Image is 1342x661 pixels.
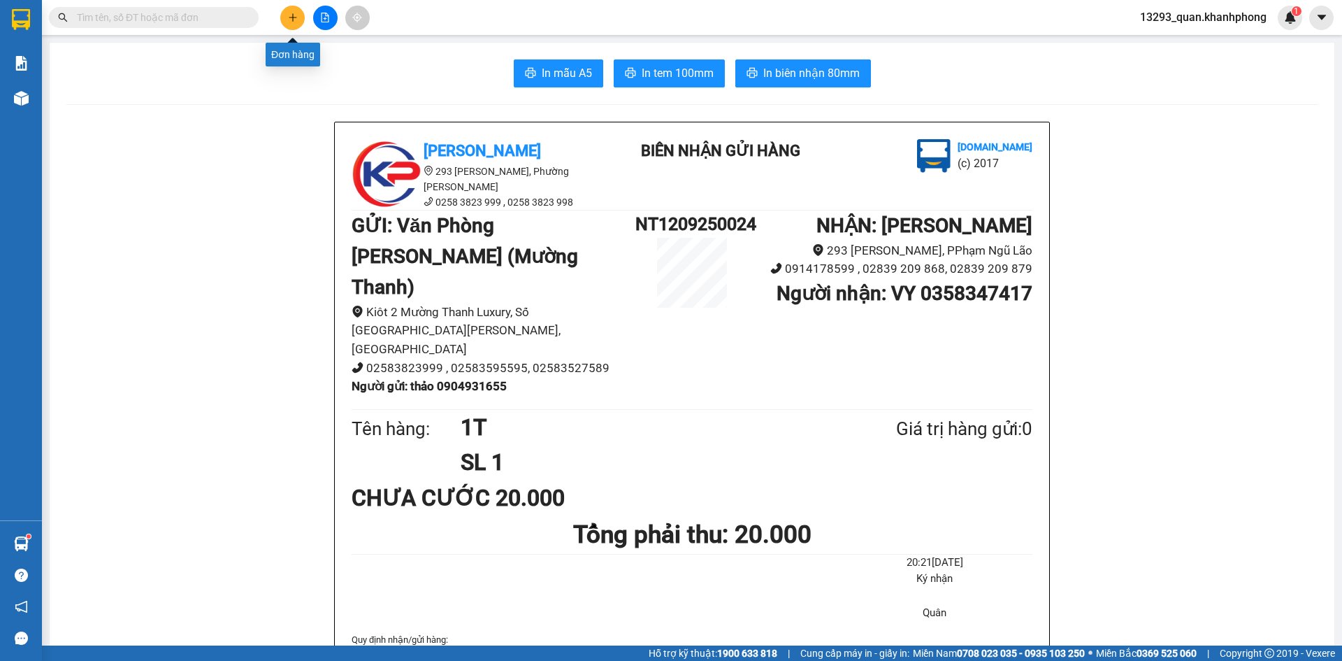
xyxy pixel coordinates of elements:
[280,6,305,30] button: plus
[14,91,29,106] img: warehouse-icon
[837,605,1032,622] li: Quân
[614,59,725,87] button: printerIn tem 100mm
[542,64,592,82] span: In mẫu A5
[352,415,461,443] div: Tên hàng:
[352,306,363,318] span: environment
[788,646,790,661] span: |
[642,64,714,82] span: In tem 100mm
[958,155,1032,172] li: (c) 2017
[352,214,578,299] b: GỬI : Văn Phòng [PERSON_NAME] (Mường Thanh)
[800,646,909,661] span: Cung cấp máy in - giấy in:
[424,197,433,206] span: phone
[525,67,536,80] span: printer
[837,571,1032,588] li: Ký nhận
[90,20,134,111] b: BIÊN NHẬN GỬI HÀNG
[770,262,782,274] span: phone
[1294,6,1299,16] span: 1
[288,13,298,22] span: plus
[352,481,576,516] div: CHƯA CƯỚC 20.000
[828,415,1032,443] div: Giá trị hàng gửi: 0
[352,164,603,194] li: 293 [PERSON_NAME], Phường [PERSON_NAME]
[649,646,777,661] span: Hỗ trợ kỹ thuật:
[266,43,320,66] div: Đơn hàng
[1309,6,1334,30] button: caret-down
[14,56,29,71] img: solution-icon
[1207,646,1209,661] span: |
[837,555,1032,571] li: 20:21[DATE]
[352,379,507,393] b: Người gửi : thảo 0904931655
[27,534,31,539] sup: 1
[352,139,421,209] img: logo.jpg
[1315,11,1328,24] span: caret-down
[917,139,951,173] img: logo.jpg
[15,569,28,582] span: question-circle
[17,90,79,156] b: [PERSON_NAME]
[77,10,242,25] input: Tìm tên, số ĐT hoặc mã đơn
[1292,6,1301,16] sup: 1
[1264,648,1274,658] span: copyright
[345,6,370,30] button: aim
[117,53,192,64] b: [DOMAIN_NAME]
[746,67,758,80] span: printer
[117,66,192,84] li: (c) 2017
[1137,648,1197,659] strong: 0369 525 060
[641,142,800,159] b: BIÊN NHẬN GỬI HÀNG
[749,241,1032,260] li: 293 [PERSON_NAME], PPhạm Ngũ Lão
[812,244,824,256] span: environment
[1088,651,1092,656] span: ⚪️
[14,536,29,551] img: warehouse-icon
[816,214,1032,237] b: NHẬN : [PERSON_NAME]
[424,142,541,159] b: [PERSON_NAME]
[913,646,1085,661] span: Miền Nam
[12,9,30,30] img: logo-vxr
[1284,11,1297,24] img: icon-new-feature
[15,632,28,645] span: message
[352,362,363,374] span: phone
[514,59,603,87] button: printerIn mẫu A5
[717,648,777,659] strong: 1900 633 818
[1096,646,1197,661] span: Miền Bắc
[424,166,433,176] span: environment
[461,445,828,480] h1: SL 1
[17,17,87,87] img: logo.jpg
[352,359,635,378] li: 02583823999 , 02583595595, 02583527589
[763,64,860,82] span: In biên nhận 80mm
[313,6,338,30] button: file-add
[625,67,636,80] span: printer
[749,260,1032,278] li: 0914178599 , 02839 209 868, 02839 209 879
[1129,8,1278,26] span: 13293_quan.khanhphong
[735,59,871,87] button: printerIn biên nhận 80mm
[58,13,68,22] span: search
[352,303,635,359] li: Kiôt 2 Mường Thanh Luxury, Số [GEOGRAPHIC_DATA][PERSON_NAME], [GEOGRAPHIC_DATA]
[777,282,1032,305] b: Người nhận : VY 0358347417
[352,194,603,210] li: 0258 3823 999 , 0258 3823 998
[958,141,1032,152] b: [DOMAIN_NAME]
[957,648,1085,659] strong: 0708 023 035 - 0935 103 250
[352,516,1032,554] h1: Tổng phải thu: 20.000
[461,410,828,445] h1: 1T
[152,17,185,51] img: logo.jpg
[352,13,362,22] span: aim
[635,211,749,238] h1: NT1209250024
[15,600,28,613] span: notification
[320,13,330,22] span: file-add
